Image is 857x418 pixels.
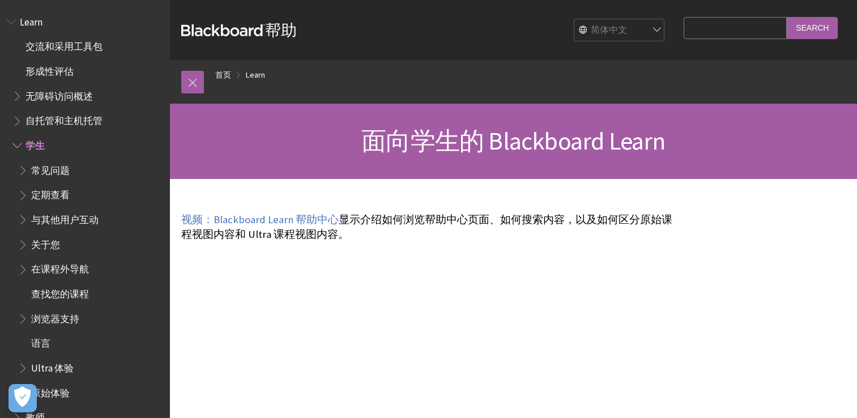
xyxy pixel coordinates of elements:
[25,87,93,102] span: 无障碍访问概述
[25,136,45,151] span: 学生
[574,19,665,42] select: Site Language Selector
[31,284,89,300] span: 查找您的课程
[181,212,678,242] p: 显示介绍如何浏览帮助中心页面、如何搜索内容，以及如何区分原始课程视图内容和 Ultra 课程视图内容。
[31,309,79,325] span: 浏览器支持
[181,20,297,40] a: Blackboard帮助
[31,235,60,250] span: 关于您
[787,17,838,39] input: Search
[215,68,231,82] a: 首页
[31,359,74,374] span: Ultra 体验
[25,62,74,77] span: 形成性评估
[246,68,265,82] a: Learn
[31,383,70,399] span: 原始体验
[31,334,50,349] span: 语言
[31,210,99,225] span: 与其他用户互动
[31,260,89,275] span: 在课程外导航
[25,37,103,53] span: 交流和采用工具包
[181,213,339,227] a: 视频：Blackboard Learn 帮助中心
[25,112,103,127] span: 自托管和主机托管
[181,24,265,36] strong: Blackboard
[361,125,665,156] span: 面向学生的 Blackboard Learn
[31,186,70,201] span: 定期查看
[20,12,42,28] span: Learn
[31,161,70,176] span: 常见问题
[8,384,37,412] button: Open Preferences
